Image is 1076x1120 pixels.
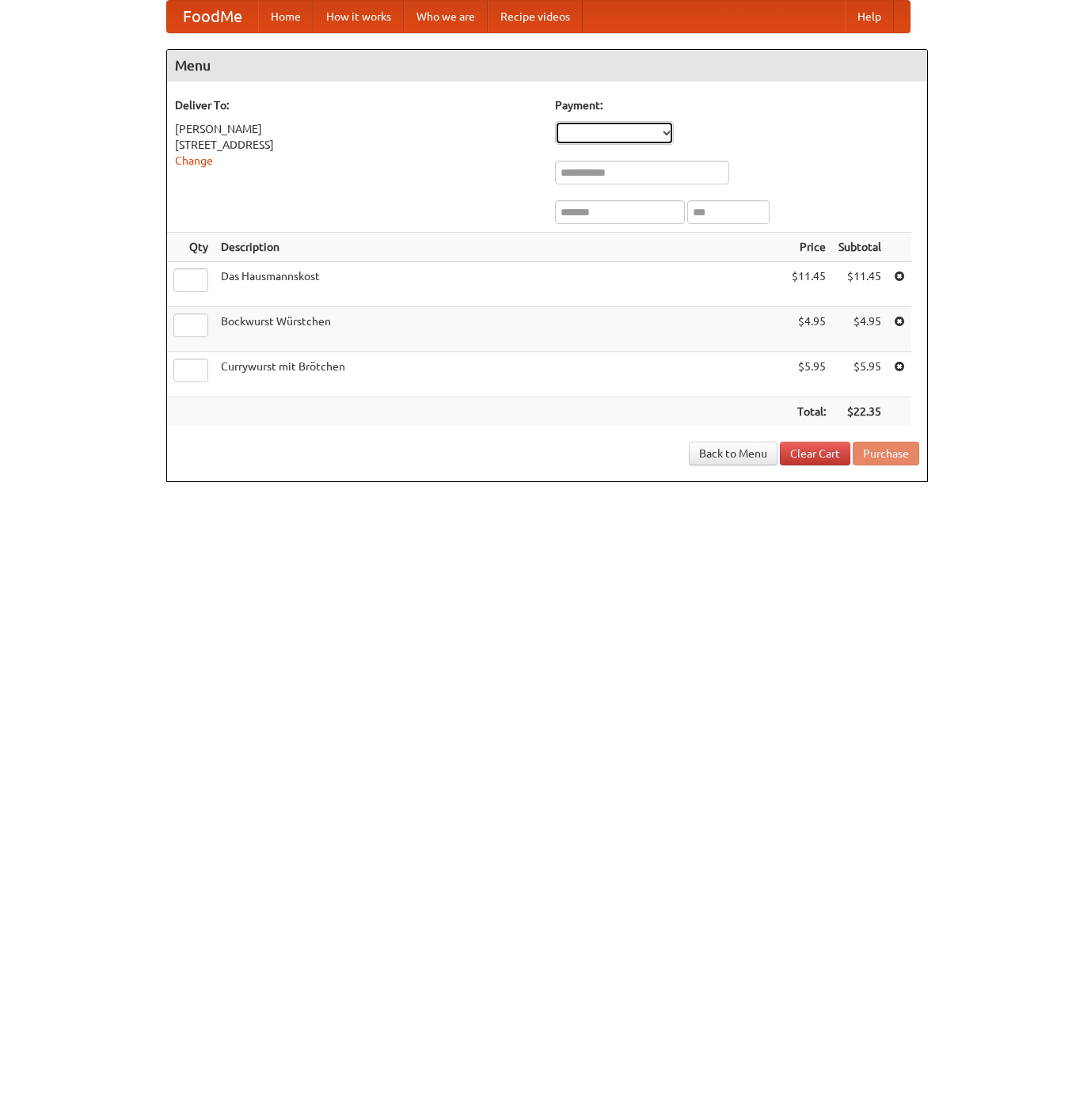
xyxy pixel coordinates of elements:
[175,121,539,137] div: [PERSON_NAME]
[488,1,583,32] a: Recipe videos
[785,307,832,352] td: $4.95
[215,352,785,397] td: Currywurst mit Brötchen
[785,233,832,262] th: Price
[832,262,888,307] td: $11.45
[832,233,888,262] th: Subtotal
[258,1,314,32] a: Home
[689,442,778,465] a: Back to Menu
[215,233,785,262] th: Description
[853,442,919,465] button: Purchase
[175,154,213,167] a: Change
[215,262,785,307] td: Das Hausmannskost
[175,97,539,113] h5: Deliver To:
[175,137,539,153] div: [STREET_ADDRESS]
[785,352,832,397] td: $5.95
[785,397,832,427] th: Total:
[845,1,894,32] a: Help
[832,307,888,352] td: $4.95
[167,50,927,82] h4: Menu
[215,307,785,352] td: Bockwurst Würstchen
[167,1,258,32] a: FoodMe
[404,1,488,32] a: Who we are
[832,352,888,397] td: $5.95
[167,233,215,262] th: Qty
[780,442,850,465] a: Clear Cart
[832,397,888,427] th: $22.35
[314,1,404,32] a: How it works
[785,262,832,307] td: $11.45
[555,97,919,113] h5: Payment:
